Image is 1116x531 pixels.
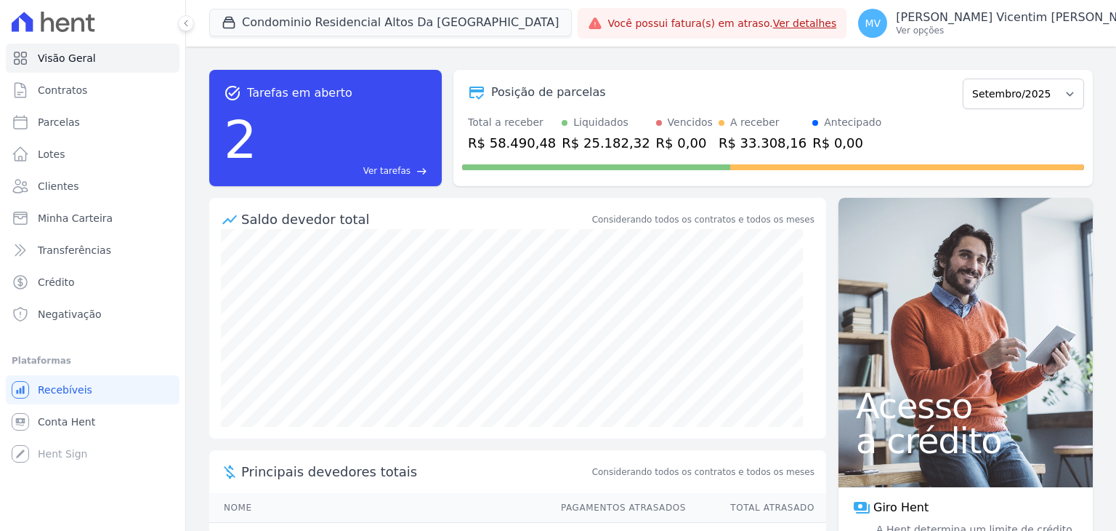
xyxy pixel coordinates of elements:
span: Lotes [38,147,65,161]
a: Contratos [6,76,179,105]
span: Negativação [38,307,102,322]
span: Recebíveis [38,383,92,397]
span: Visão Geral [38,51,96,65]
span: Crédito [38,275,75,290]
a: Ver detalhes [773,17,837,29]
span: Parcelas [38,115,80,129]
span: Giro Hent [873,499,929,516]
div: Antecipado [824,115,881,130]
a: Lotes [6,140,179,169]
div: R$ 58.490,48 [468,133,556,153]
span: Principais devedores totais [241,462,589,482]
span: Conta Hent [38,415,95,429]
a: Negativação [6,300,179,329]
a: Visão Geral [6,44,179,73]
span: Minha Carteira [38,211,113,225]
a: Minha Carteira [6,204,179,233]
span: a crédito [856,423,1075,458]
span: Contratos [38,83,87,97]
a: Crédito [6,268,179,297]
span: Considerando todos os contratos e todos os meses [592,466,814,479]
a: Ver tarefas east [263,164,427,177]
div: R$ 0,00 [656,133,713,153]
span: Transferências [38,243,111,257]
span: Clientes [38,179,78,193]
div: Saldo devedor total [241,209,589,229]
div: Vencidos [668,115,713,130]
a: Recebíveis [6,375,179,404]
a: Clientes [6,172,179,201]
span: Tarefas em aberto [247,84,352,102]
span: Ver tarefas [363,164,411,177]
div: Total a receber [468,115,556,130]
div: Liquidados [573,115,628,130]
th: Nome [209,493,547,523]
th: Total Atrasado [687,493,826,523]
div: R$ 0,00 [812,133,881,153]
span: Acesso [856,388,1075,423]
span: east [416,166,427,177]
th: Pagamentos Atrasados [547,493,687,523]
div: Posição de parcelas [491,84,606,101]
div: Plataformas [12,352,174,370]
button: Condominio Residencial Altos Da [GEOGRAPHIC_DATA] [209,9,572,36]
div: Considerando todos os contratos e todos os meses [592,213,814,226]
div: 2 [224,102,257,177]
span: MV [865,18,881,28]
a: Conta Hent [6,407,179,436]
div: A receber [730,115,780,130]
a: Parcelas [6,108,179,137]
span: Você possui fatura(s) em atraso. [608,16,837,31]
div: R$ 33.308,16 [719,133,806,153]
span: task_alt [224,84,241,102]
div: R$ 25.182,32 [562,133,650,153]
a: Transferências [6,236,179,265]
